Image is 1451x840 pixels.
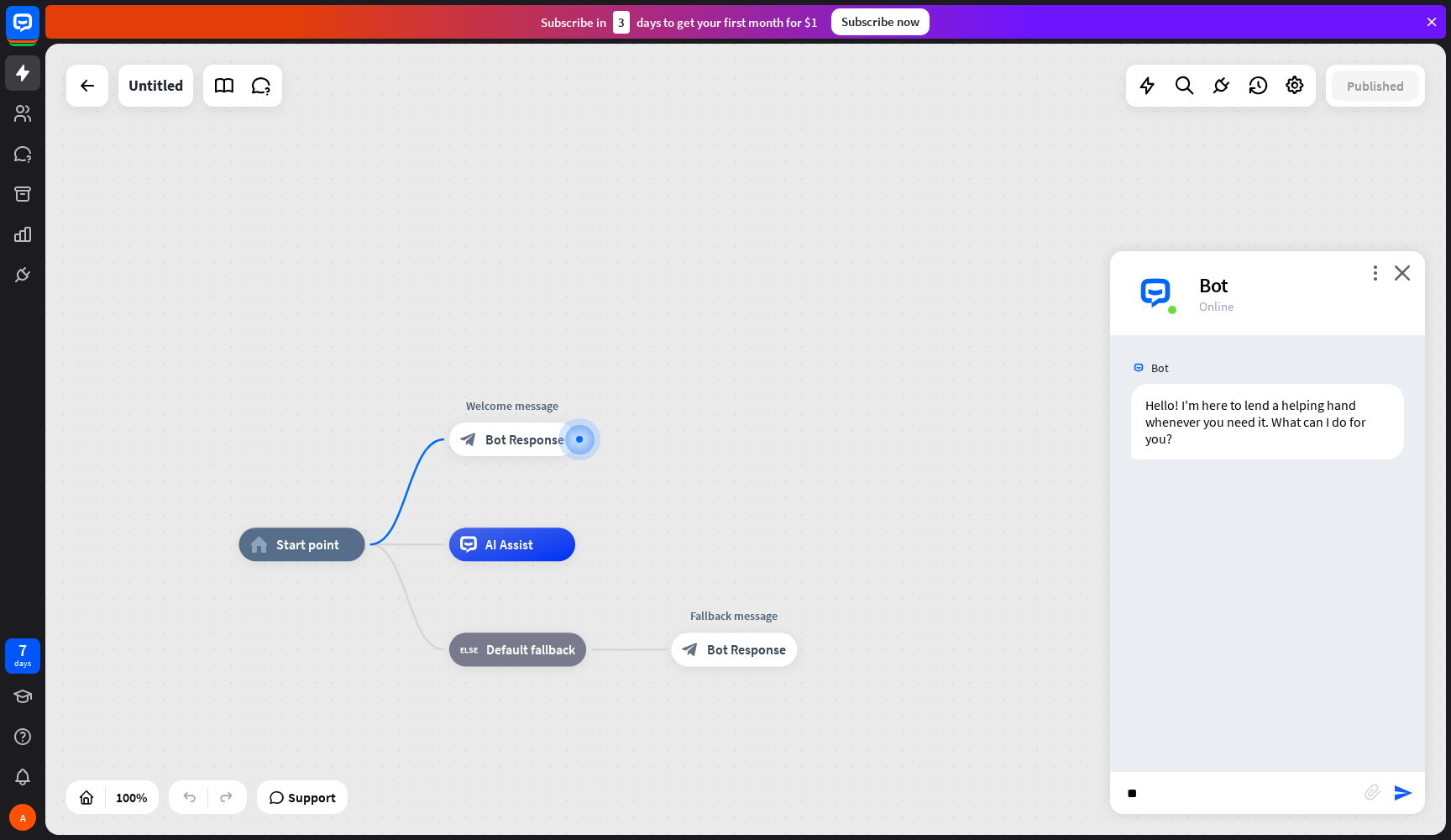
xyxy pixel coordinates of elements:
i: send [1393,783,1413,803]
i: block_bot_response [460,431,477,448]
div: Bot [1199,272,1405,298]
div: 7 [18,643,27,658]
span: Bot Response [707,641,786,658]
div: Welcome message [437,397,588,414]
div: Subscribe in days to get your first month for $1 [541,11,818,34]
div: days [14,658,31,669]
div: Subscribe now [831,8,930,35]
span: Start point [276,536,339,553]
span: Bot Response [485,431,564,448]
div: Online [1199,298,1405,314]
i: close [1394,265,1411,281]
div: A [9,804,36,831]
div: Fallback message [658,607,809,624]
i: block_bot_response [682,641,699,658]
span: Bot [1151,360,1169,375]
i: home_2 [250,536,268,553]
button: Open LiveChat chat widget [13,7,64,57]
button: Published [1332,71,1419,101]
span: Default fallback [486,641,575,658]
div: Hello! I'm here to lend a helping hand whenever you need it. What can I do for you? [1131,384,1404,459]
i: more_vert [1367,265,1383,281]
a: 7 days [5,638,40,674]
span: AI Assist [485,536,533,553]
i: block_attachment [1365,784,1381,801]
div: 3 [613,11,630,34]
div: Untitled [128,65,183,107]
i: block_fallback [460,641,478,658]
span: Support [288,784,336,811]
div: 100% [111,784,152,811]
